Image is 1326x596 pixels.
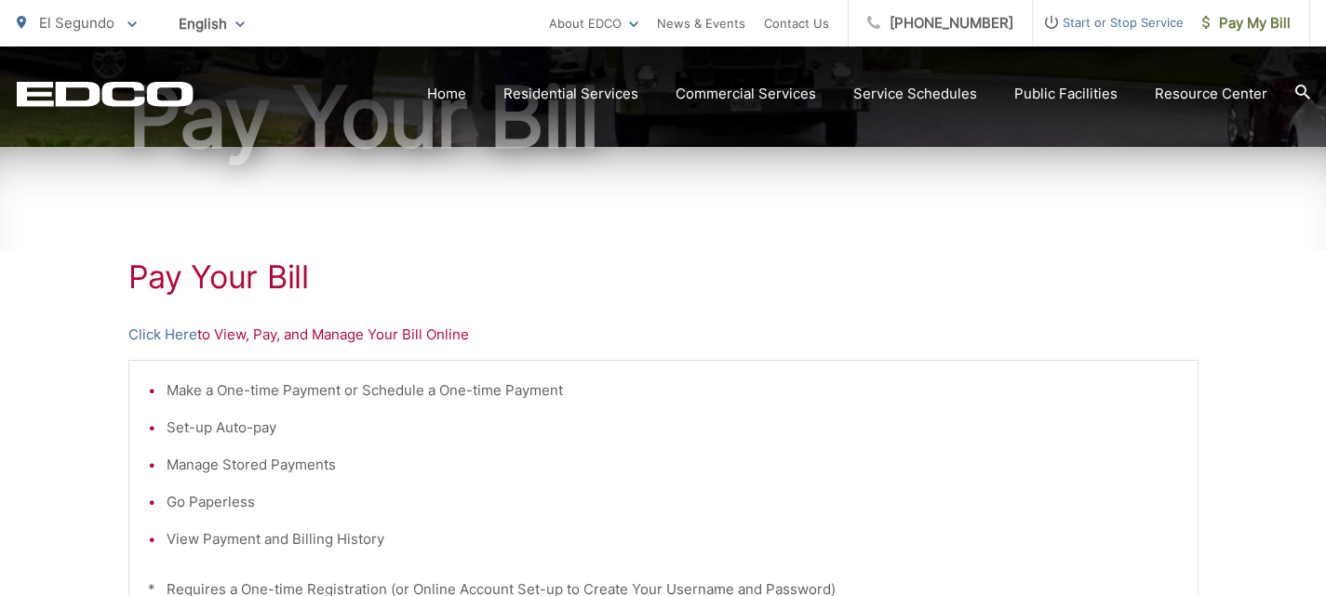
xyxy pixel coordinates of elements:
[853,83,977,105] a: Service Schedules
[128,324,1199,346] p: to View, Pay, and Manage Your Bill Online
[165,7,259,40] span: English
[676,83,816,105] a: Commercial Services
[167,379,1179,402] li: Make a One-time Payment or Schedule a One-time Payment
[167,417,1179,439] li: Set-up Auto-pay
[503,83,638,105] a: Residential Services
[17,81,194,107] a: EDCD logo. Return to the homepage.
[128,324,197,346] a: Click Here
[1202,12,1291,34] span: Pay My Bill
[1014,83,1118,105] a: Public Facilities
[167,528,1179,550] li: View Payment and Billing History
[657,12,745,34] a: News & Events
[427,83,466,105] a: Home
[549,12,638,34] a: About EDCO
[17,71,1310,164] h1: Pay Your Bill
[167,454,1179,476] li: Manage Stored Payments
[167,491,1179,513] li: Go Paperless
[39,14,114,32] span: El Segundo
[764,12,829,34] a: Contact Us
[128,258,1199,296] h1: Pay Your Bill
[1155,83,1267,105] a: Resource Center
